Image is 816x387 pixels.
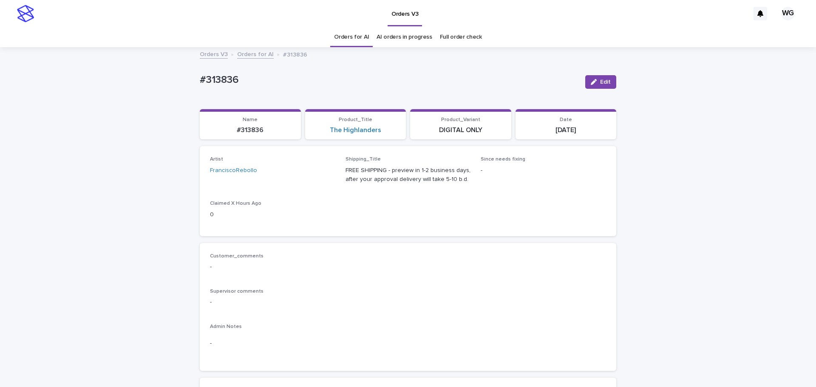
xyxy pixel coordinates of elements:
a: Orders V3 [200,49,228,59]
span: Supervisor comments [210,289,263,294]
span: Product_Variant [441,117,480,122]
span: Customer_comments [210,254,263,259]
p: [DATE] [521,126,612,134]
div: WG [781,7,795,20]
p: - [210,263,606,271]
p: - [481,166,606,175]
a: The Highlanders [330,126,381,134]
a: Orders for AI [237,49,274,59]
button: Edit [585,75,616,89]
span: Name [243,117,258,122]
span: Admin Notes [210,324,242,329]
span: Shipping_Title [346,157,381,162]
p: #313836 [283,49,307,59]
p: 0 [210,210,335,219]
a: Full order check [440,27,482,47]
p: - [210,339,606,348]
p: FREE SHIPPING - preview in 1-2 business days, after your approval delivery will take 5-10 b.d. [346,166,471,184]
span: Artist [210,157,223,162]
span: Edit [600,79,611,85]
span: Claimed X Hours Ago [210,201,261,206]
img: stacker-logo-s-only.png [17,5,34,22]
p: #313836 [205,126,296,134]
p: #313836 [200,74,578,86]
span: Date [560,117,572,122]
p: DIGITAL ONLY [415,126,506,134]
span: Since needs fixing [481,157,525,162]
p: - [210,298,606,307]
span: Product_Title [339,117,372,122]
a: AI orders in progress [377,27,432,47]
a: Orders for AI [334,27,369,47]
a: FranciscoRebollo [210,166,257,175]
